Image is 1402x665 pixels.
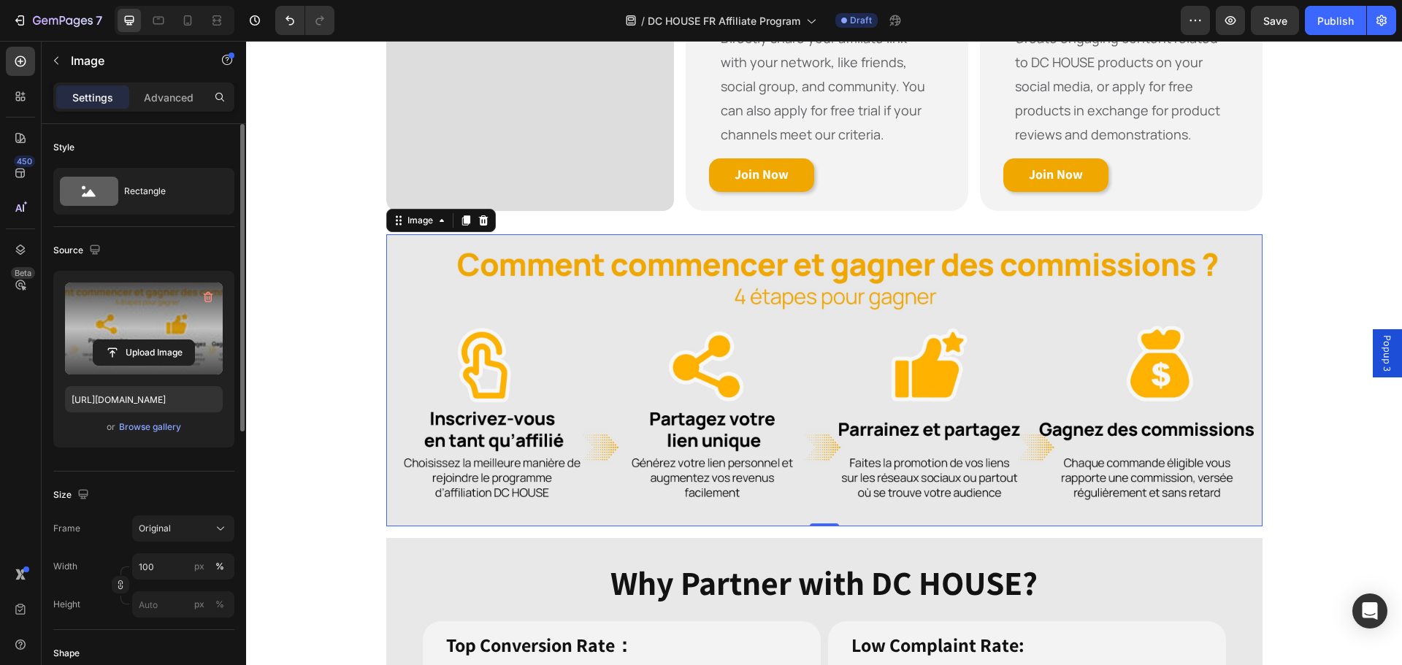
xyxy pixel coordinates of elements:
span: DC HOUSE FR Affiliate Program [648,13,800,28]
label: Width [53,560,77,573]
div: Open Intercom Messenger [1352,593,1387,629]
button: px [211,596,229,613]
div: % [215,598,224,611]
div: px [194,598,204,611]
span: Popup 3 [1134,294,1149,331]
a: Join Now [463,118,568,151]
iframe: Design area [246,41,1402,665]
div: 450 [14,155,35,167]
div: Size [53,485,92,505]
p: 7 [96,12,102,29]
input: px% [132,553,234,580]
input: px% [132,591,234,618]
button: Publish [1305,6,1366,35]
strong: Low Complaint Rate: [605,591,778,616]
button: % [191,558,208,575]
div: Shape [53,647,80,660]
div: Browse gallery [119,420,181,434]
div: Undo/Redo [275,6,334,35]
button: Original [132,515,234,542]
p: Settings [72,90,113,105]
div: % [215,560,224,573]
a: Join Now [757,118,862,151]
label: Frame [53,522,80,535]
strong: Join Now [489,125,543,142]
button: Save [1251,6,1299,35]
div: Beta [11,267,35,279]
span: Original [139,522,171,535]
div: Source [53,241,104,261]
div: px [194,560,204,573]
div: Style [53,141,74,154]
p: Advanced [144,90,194,105]
strong: Join Now [783,125,837,142]
button: % [191,596,208,613]
strong: Top Conversion Rate： [200,591,388,616]
span: Save [1263,15,1287,27]
button: Upload Image [93,339,195,366]
div: Image [158,173,190,186]
span: or [107,418,115,436]
span: / [641,13,645,28]
button: Browse gallery [118,420,182,434]
div: Publish [1317,13,1354,28]
input: https://example.com/image.jpg [65,386,223,412]
h2: Why Partner with DC HOUSE? [140,519,1016,566]
img: Affiliate marketing guide – How to get started and earn commission in 4 simple steps with DC HOUS... [140,193,1016,485]
button: 7 [6,6,109,35]
div: Rectangle [124,174,213,208]
span: Draft [850,14,872,27]
p: Image [71,52,195,69]
button: px [211,558,229,575]
label: Height [53,598,80,611]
